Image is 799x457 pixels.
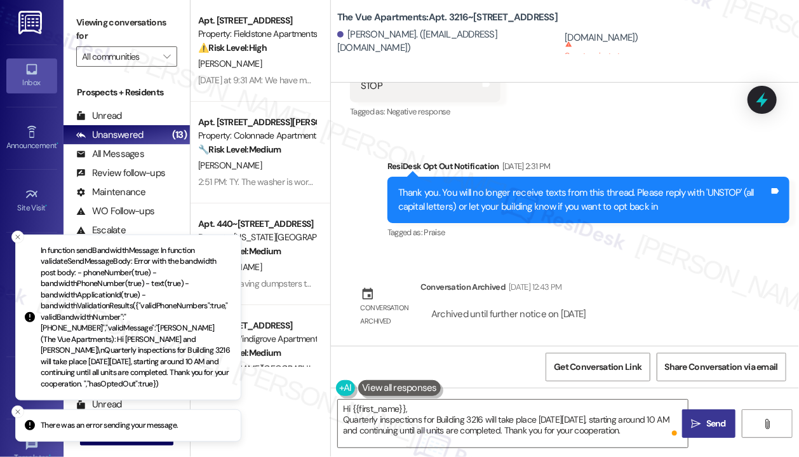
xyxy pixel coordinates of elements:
[198,261,262,273] span: [PERSON_NAME]
[57,139,58,148] span: •
[424,227,445,238] span: Praise
[361,301,410,329] div: Conversation archived
[6,371,57,406] a: Leads
[198,217,316,231] div: Apt. 440~[STREET_ADDRESS]
[198,27,316,41] div: Property: Fieldstone Apartments
[338,400,688,447] textarea: To enrich screen reader interactions, please activate Accessibility in Grammarly extension settings
[11,406,24,418] button: Close toast
[76,186,146,199] div: Maintenance
[163,51,170,62] i: 
[430,308,587,321] div: Archived until further notice on [DATE]
[6,184,57,218] a: Site Visit •
[554,360,641,374] span: Get Conversation Link
[387,223,789,242] div: Tagged as:
[198,332,316,346] div: Property: Windigrove Apartments
[387,160,789,177] div: ResiDesk Opt Out Notification
[6,58,57,93] a: Inbox
[198,231,316,244] div: Property: [US_STATE][GEOGRAPHIC_DATA] Apartments
[11,230,24,243] button: Close toast
[762,419,772,429] i: 
[76,128,144,142] div: Unanswered
[546,353,650,381] button: Get Conversation Link
[41,245,231,390] p: In function sendBandwidthMessage: In function validateSendMessageBody: Error with the bandwidth p...
[6,246,57,280] a: Insights •
[665,360,778,374] span: Share Conversation via email
[198,14,316,27] div: Apt. [STREET_ADDRESS]
[198,42,267,53] strong: ⚠️ Risk Level: High
[198,160,262,171] span: [PERSON_NAME]
[692,419,701,429] i: 
[706,417,726,430] span: Send
[198,129,316,142] div: Property: Colonnade Apartments
[169,125,190,145] div: (13)
[337,28,562,55] div: [PERSON_NAME]. ([EMAIL_ADDRESS][DOMAIN_NAME])
[565,17,790,44] div: [PERSON_NAME]. ([EMAIL_ADDRESS][DOMAIN_NAME])
[76,205,154,218] div: WO Follow-ups
[506,280,561,294] div: [DATE] 12:43 PM
[565,41,650,59] sup: Cannot receive text messages
[398,186,769,214] div: Thank you. You will no longer receive texts from this thread. Please reply with 'UNSTOP' (all cap...
[420,280,506,294] div: Conversation Archived
[350,102,500,121] div: Tagged as:
[76,109,122,123] div: Unread
[46,201,48,210] span: •
[198,363,346,374] span: [PERSON_NAME][GEOGRAPHIC_DATA]
[198,144,281,155] strong: 🔧 Risk Level: Medium
[337,11,558,24] b: The Vue Apartments: Apt. 3216~[STREET_ADDRESS]
[76,167,165,180] div: Review follow-ups
[499,160,551,173] div: [DATE] 2:31 PM
[387,106,450,117] span: Negative response
[682,409,735,438] button: Send
[198,116,316,129] div: Apt. [STREET_ADDRESS][PERSON_NAME]
[64,86,190,99] div: Prospects + Residents
[76,224,126,237] div: Escalate
[76,13,177,46] label: Viewing conversations for
[6,308,57,343] a: Buildings
[657,353,786,381] button: Share Conversation via email
[198,319,316,332] div: Apt. [STREET_ADDRESS]
[18,11,44,34] img: ResiDesk Logo
[361,79,382,93] div: STOP
[82,46,157,67] input: All communities
[198,176,354,188] div: 2:51 PM: TY. The washer is working well! 😁
[198,58,262,69] span: [PERSON_NAME]
[76,147,144,161] div: All Messages
[41,420,178,432] p: There was an error sending your message.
